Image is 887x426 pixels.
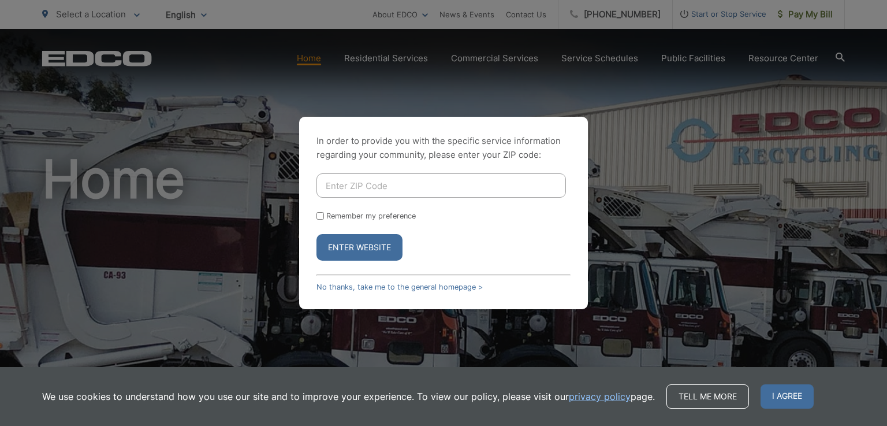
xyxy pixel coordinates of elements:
a: Tell me more [666,384,749,409]
label: Remember my preference [326,212,416,220]
p: We use cookies to understand how you use our site and to improve your experience. To view our pol... [42,390,655,403]
p: In order to provide you with the specific service information regarding your community, please en... [316,134,571,162]
span: I agree [761,384,814,409]
input: Enter ZIP Code [316,173,566,198]
a: No thanks, take me to the general homepage > [316,283,483,291]
button: Enter Website [316,234,402,261]
a: privacy policy [569,390,631,403]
